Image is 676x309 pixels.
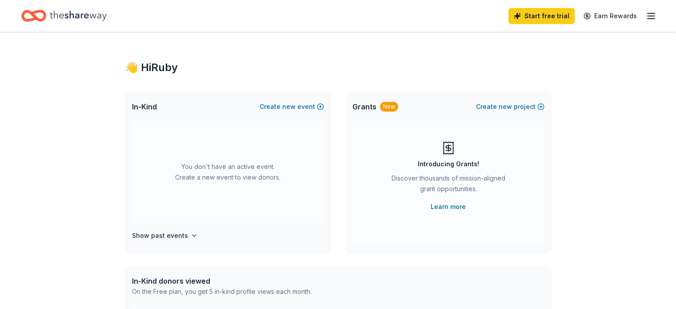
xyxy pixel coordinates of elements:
div: In-Kind donors viewed [132,276,312,286]
div: 👋 Hi Ruby [125,60,552,75]
a: Earn Rewards [578,8,642,24]
div: New [380,102,398,112]
h4: Show past events [132,230,188,241]
span: In-Kind [132,101,157,112]
div: You don't have an active event. Create a new event to view donors. [132,121,324,223]
span: Grants [352,101,376,112]
div: Discover thousands of mission-aligned grant opportunities. [388,173,509,198]
span: new [282,101,296,112]
div: Introducing Grants! [418,159,479,169]
button: Createnewproject [476,101,544,112]
a: Learn more [431,201,466,212]
button: Createnewevent [260,101,324,112]
span: new [499,101,512,112]
button: Show past events [132,230,198,241]
a: Start free trial [508,8,575,24]
div: On the Free plan, you get 5 in-kind profile views each month. [132,286,312,297]
a: Home [21,5,107,26]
